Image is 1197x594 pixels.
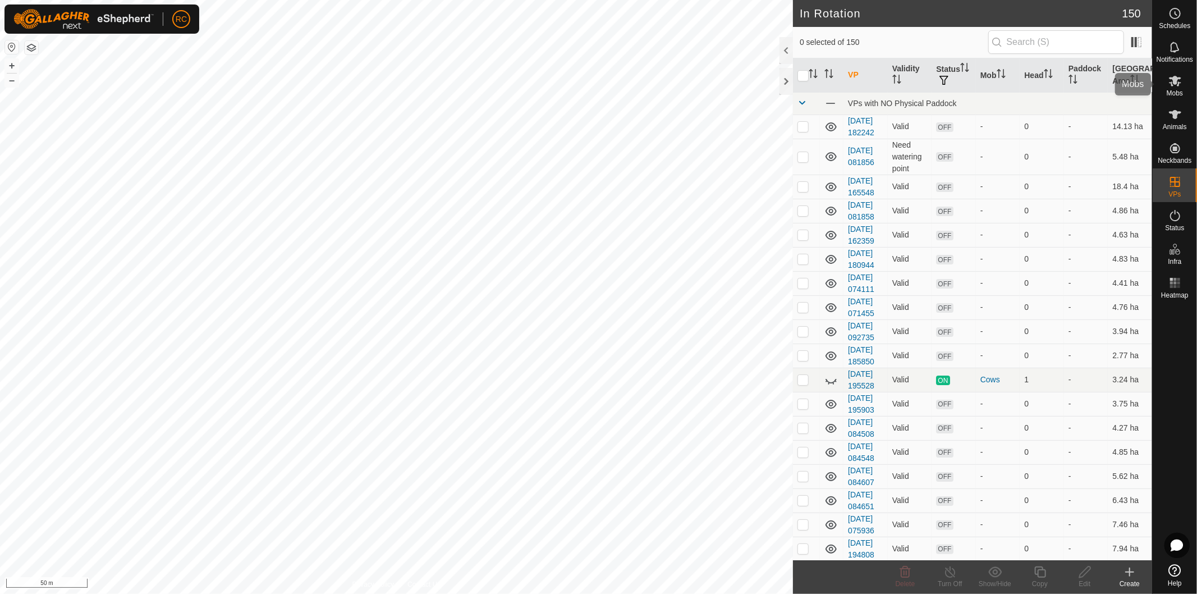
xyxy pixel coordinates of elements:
[5,74,19,87] button: –
[888,513,932,537] td: Valid
[936,152,953,162] span: OFF
[1108,247,1152,271] td: 4.83 ha
[973,579,1017,589] div: Show/Hide
[980,253,1016,265] div: -
[848,418,874,438] a: [DATE] 084508
[980,121,1016,132] div: -
[1064,139,1108,175] td: -
[888,295,932,319] td: Valid
[1153,560,1197,591] a: Help
[848,538,874,559] a: [DATE] 194808
[1020,271,1064,295] td: 0
[1064,368,1108,392] td: -
[1020,513,1064,537] td: 0
[936,207,953,216] span: OFF
[1020,488,1064,513] td: 0
[407,579,441,590] a: Contact Us
[936,255,953,264] span: OFF
[980,470,1016,482] div: -
[848,176,874,197] a: [DATE] 165548
[1064,115,1108,139] td: -
[1064,319,1108,344] td: -
[1064,58,1108,93] th: Paddock
[980,519,1016,531] div: -
[997,71,1006,80] p-sorticon: Activate to sort
[888,199,932,223] td: Valid
[1020,139,1064,175] td: 0
[1108,271,1152,295] td: 4.41 ha
[1108,440,1152,464] td: 4.85 ha
[980,301,1016,313] div: -
[936,122,953,132] span: OFF
[1108,464,1152,488] td: 5.62 ha
[1130,76,1139,85] p-sorticon: Activate to sort
[936,545,953,554] span: OFF
[1108,295,1152,319] td: 4.76 ha
[888,368,932,392] td: Valid
[1064,440,1108,464] td: -
[1064,271,1108,295] td: -
[809,71,818,80] p-sorticon: Activate to sort
[1108,223,1152,247] td: 4.63 ha
[980,181,1016,193] div: -
[1020,319,1064,344] td: 0
[1165,225,1184,231] span: Status
[936,327,953,337] span: OFF
[176,13,187,25] span: RC
[848,369,874,390] a: [DATE] 195528
[888,247,932,271] td: Valid
[1064,295,1108,319] td: -
[936,496,953,506] span: OFF
[928,579,973,589] div: Turn Off
[888,392,932,416] td: Valid
[936,424,953,433] span: OFF
[1020,295,1064,319] td: 0
[888,115,932,139] td: Valid
[1020,537,1064,561] td: 0
[976,58,1020,93] th: Mob
[896,580,915,588] span: Delete
[888,223,932,247] td: Valid
[888,344,932,368] td: Valid
[1064,223,1108,247] td: -
[888,488,932,513] td: Valid
[848,273,874,294] a: [DATE] 074111
[960,65,969,74] p-sorticon: Activate to sort
[848,345,874,366] a: [DATE] 185850
[848,514,874,535] a: [DATE] 075936
[1064,344,1108,368] td: -
[1064,537,1108,561] td: -
[980,350,1016,362] div: -
[980,205,1016,217] div: -
[1020,368,1064,392] td: 1
[888,175,932,199] td: Valid
[824,71,833,80] p-sorticon: Activate to sort
[888,416,932,440] td: Valid
[1168,191,1181,198] span: VPs
[800,36,988,48] span: 0 selected of 150
[1064,488,1108,513] td: -
[848,394,874,414] a: [DATE] 195903
[848,146,874,167] a: [DATE] 081856
[936,448,953,458] span: OFF
[1108,175,1152,199] td: 18.4 ha
[848,321,874,342] a: [DATE] 092735
[936,520,953,530] span: OFF
[1108,537,1152,561] td: 7.94 ha
[936,472,953,482] span: OFF
[980,543,1016,555] div: -
[888,139,932,175] td: Need watering point
[1064,175,1108,199] td: -
[1020,199,1064,223] td: 0
[1064,416,1108,440] td: -
[1108,199,1152,223] td: 4.86 ha
[980,374,1016,386] div: Cows
[848,200,874,221] a: [DATE] 081858
[1108,368,1152,392] td: 3.24 ha
[1020,344,1064,368] td: 0
[800,7,1122,20] h2: In Rotation
[888,319,932,344] td: Valid
[1062,579,1107,589] div: Edit
[848,116,874,137] a: [DATE] 182242
[936,231,953,240] span: OFF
